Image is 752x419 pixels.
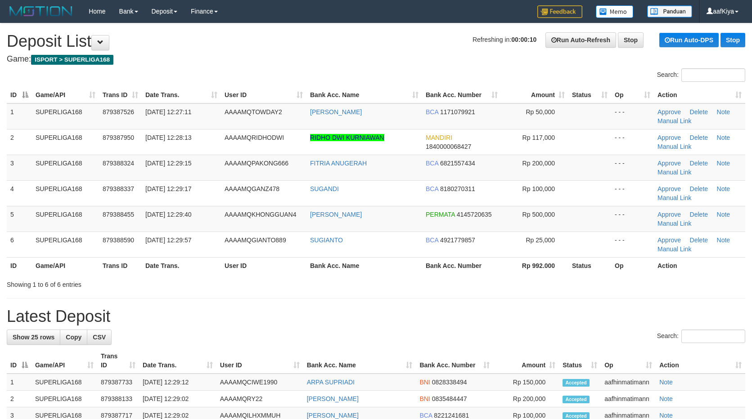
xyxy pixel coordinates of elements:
[596,5,634,18] img: Button%20Memo.svg
[659,33,719,47] a: Run Auto-DPS
[440,236,475,244] span: Copy 4921779857 to clipboard
[657,185,681,192] a: Approve
[142,87,221,103] th: Date Trans.: activate to sort column ascending
[306,257,422,274] th: Bank Acc. Name
[93,334,106,341] span: CSV
[60,330,87,345] a: Copy
[657,134,681,141] a: Approve
[657,160,681,167] a: Approve
[690,211,708,218] a: Delete
[545,32,616,48] a: Run Auto-Refresh
[221,87,306,103] th: User ID: activate to sort column ascending
[307,412,359,419] a: [PERSON_NAME]
[139,374,216,391] td: [DATE] 12:29:12
[32,348,97,374] th: Game/API: activate to sort column ascending
[7,276,306,289] div: Showing 1 to 6 of 6 entries
[681,68,745,82] input: Search:
[426,185,438,192] span: BCA
[303,348,416,374] th: Bank Acc. Name: activate to sort column ascending
[493,374,559,391] td: Rp 150,000
[310,211,362,218] a: [PERSON_NAME]
[32,374,97,391] td: SUPERLIGA168
[310,134,384,141] a: RIDHO DWI KURNIAWAN
[145,211,191,218] span: [DATE] 12:29:40
[225,160,288,167] span: AAAAMQPAKONG666
[657,117,692,125] a: Manual Link
[307,395,359,402] a: [PERSON_NAME]
[145,108,191,116] span: [DATE] 12:27:11
[659,379,673,386] a: Note
[659,395,673,402] a: Note
[103,211,134,218] span: 879388455
[563,379,590,387] span: Accepted
[32,206,99,232] td: SUPERLIGA168
[32,103,99,129] td: SUPERLIGA168
[7,129,32,155] td: 2
[432,395,467,402] span: Copy 0835484447 to clipboard
[611,87,654,103] th: Op: activate to sort column ascending
[522,185,555,192] span: Rp 100,000
[647,5,692,18] img: panduan.png
[717,185,730,192] a: Note
[717,160,730,167] a: Note
[457,211,492,218] span: Copy 4145720635 to clipboard
[611,206,654,232] td: - - -
[657,236,681,244] a: Approve
[440,108,475,116] span: Copy 1171079921 to clipboard
[7,391,32,407] td: 2
[419,379,430,386] span: BNI
[225,211,296,218] span: AAAAMQKHONGGUAN4
[611,180,654,206] td: - - -
[501,87,568,103] th: Amount: activate to sort column ascending
[225,185,279,192] span: AAAAMQGANZ478
[7,232,32,257] td: 6
[659,412,673,419] a: Note
[310,236,343,244] a: SUGIANTO
[97,348,139,374] th: Trans ID: activate to sort column ascending
[31,55,113,65] span: ISPORT > SUPERLIGA168
[7,103,32,129] td: 1
[145,185,191,192] span: [DATE] 12:29:17
[32,155,99,180] td: SUPERLIGA168
[717,211,730,218] a: Note
[690,236,708,244] a: Delete
[32,257,99,274] th: Game/API
[426,143,471,150] span: Copy 1840000068427 to clipboard
[139,391,216,407] td: [DATE] 12:29:02
[717,236,730,244] a: Note
[440,160,475,167] span: Copy 6821557434 to clipboard
[690,108,708,116] a: Delete
[657,330,745,343] label: Search:
[139,348,216,374] th: Date Trans.: activate to sort column ascending
[717,134,730,141] a: Note
[493,391,559,407] td: Rp 200,000
[7,4,75,18] img: MOTION_logo.png
[493,348,559,374] th: Amount: activate to sort column ascending
[310,108,362,116] a: [PERSON_NAME]
[426,134,452,141] span: MANDIRI
[7,87,32,103] th: ID: activate to sort column descending
[426,211,455,218] span: PERMATA
[434,412,469,419] span: Copy 8221241681 to clipboard
[7,374,32,391] td: 1
[526,108,555,116] span: Rp 50,000
[419,395,430,402] span: BNI
[690,160,708,167] a: Delete
[657,245,692,253] a: Manual Link
[103,134,134,141] span: 879387950
[225,236,286,244] span: AAAAMQGIANTO889
[422,257,501,274] th: Bank Acc. Number
[656,348,745,374] th: Action: activate to sort column ascending
[7,330,60,345] a: Show 25 rows
[7,206,32,232] td: 5
[419,412,432,419] span: BCA
[103,160,134,167] span: 879388324
[32,129,99,155] td: SUPERLIGA168
[7,308,745,325] h1: Latest Deposit
[426,236,438,244] span: BCA
[225,134,284,141] span: AAAAMQRIDHODWI
[7,155,32,180] td: 3
[657,169,692,176] a: Manual Link
[568,87,611,103] th: Status: activate to sort column ascending
[611,155,654,180] td: - - -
